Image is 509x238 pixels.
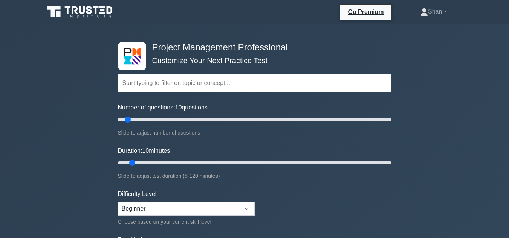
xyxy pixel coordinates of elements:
label: Duration: minutes [118,146,170,155]
a: Go Premium [343,7,388,17]
span: 10 [142,147,149,154]
div: Slide to adjust test duration (5-120 minutes) [118,171,391,180]
label: Number of questions: questions [118,103,208,112]
h4: Project Management Professional [149,42,355,53]
div: Choose based on your current skill level [118,217,255,226]
span: 10 [175,104,182,111]
input: Start typing to filter on topic or concept... [118,74,391,92]
div: Slide to adjust number of questions [118,128,391,137]
label: Difficulty Level [118,189,157,199]
a: Shan [402,4,465,19]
